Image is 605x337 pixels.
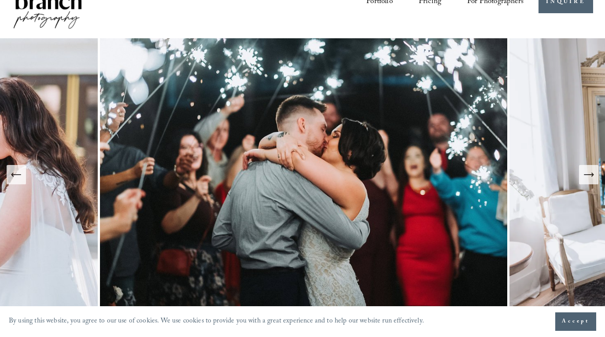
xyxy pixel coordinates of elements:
button: Next Slide [579,165,598,184]
span: Accept [562,317,590,326]
img: Romantic Raleigh Wedding Photography [100,38,509,311]
button: Previous Slide [7,165,26,184]
p: By using this website, you agree to our use of cookies. We use cookies to provide you with a grea... [9,315,424,329]
button: Accept [555,312,596,331]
